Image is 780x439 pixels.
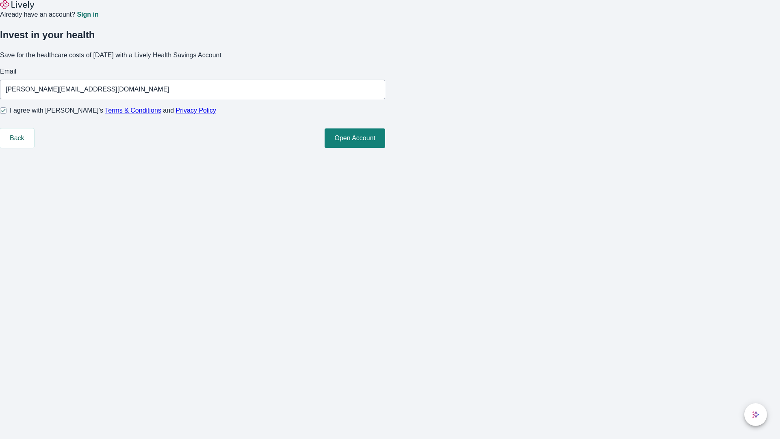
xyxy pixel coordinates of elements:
button: Open Account [325,128,385,148]
a: Sign in [77,11,98,18]
button: chat [744,403,767,426]
a: Privacy Policy [176,107,217,114]
a: Terms & Conditions [105,107,161,114]
span: I agree with [PERSON_NAME]’s and [10,106,216,115]
svg: Lively AI Assistant [752,411,760,419]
